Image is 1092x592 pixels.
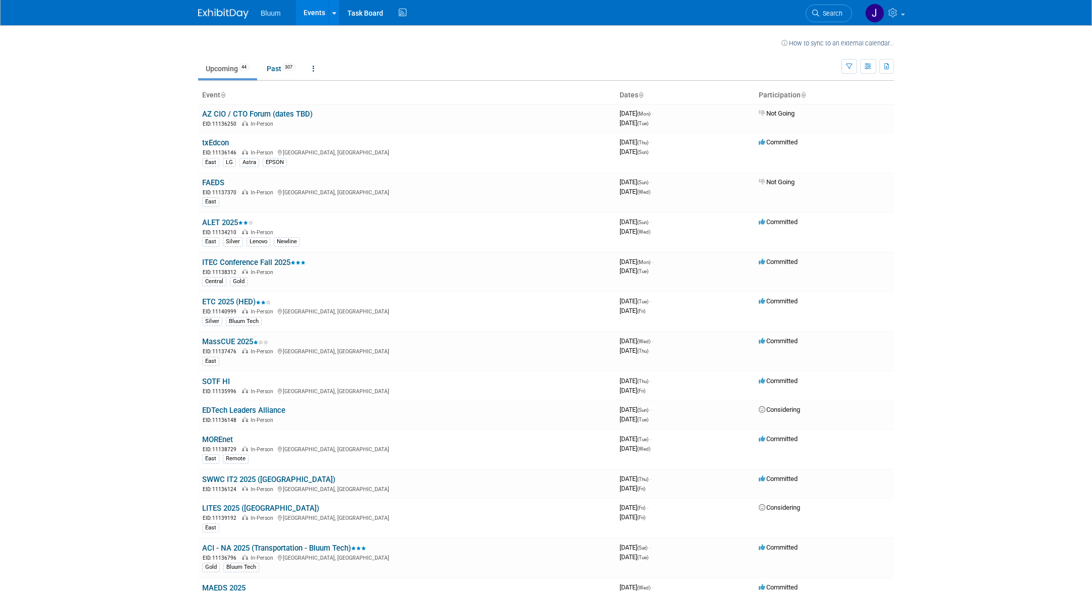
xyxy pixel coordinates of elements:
img: In-Person Event [242,515,248,520]
a: ITEC Conference Fall 2025 [202,258,306,267]
div: Lenovo [247,237,270,246]
span: Committed [759,297,798,305]
div: Silver [223,237,243,246]
span: (Fri) [637,388,645,394]
span: [DATE] [620,178,651,186]
span: In-Person [251,229,276,236]
img: Justin Chaloner [865,4,884,23]
span: In-Person [251,486,276,493]
div: Remote [223,454,249,463]
span: [DATE] [620,583,653,591]
span: Not Going [759,178,795,186]
a: MassCUE 2025 [202,337,268,346]
span: EID: 11135996 [203,389,240,394]
span: Committed [759,544,798,551]
div: Gold [230,277,248,286]
span: - [649,544,650,551]
span: Committed [759,258,798,265]
span: EID: 11137476 [203,349,240,354]
span: Search [819,10,842,17]
span: (Tue) [637,437,648,442]
span: [DATE] [620,445,650,452]
span: (Tue) [637,268,648,274]
th: Dates [616,87,755,104]
img: In-Person Event [242,149,248,154]
span: Not Going [759,110,795,117]
div: [GEOGRAPHIC_DATA], [GEOGRAPHIC_DATA] [202,553,612,562]
span: - [652,583,653,591]
div: [GEOGRAPHIC_DATA], [GEOGRAPHIC_DATA] [202,445,612,453]
span: EID: 11136124 [203,487,240,492]
a: txEdcon [202,138,229,147]
div: Bluum Tech [223,563,259,572]
span: Committed [759,435,798,443]
span: (Fri) [637,515,645,520]
span: EID: 11134210 [203,230,240,235]
span: (Wed) [637,585,650,590]
div: [GEOGRAPHIC_DATA], [GEOGRAPHIC_DATA] [202,188,612,196]
span: [DATE] [620,148,648,155]
span: [DATE] [620,119,648,127]
img: In-Person Event [242,269,248,274]
a: FAEDS [202,178,224,187]
span: (Thu) [637,476,648,482]
div: East [202,523,219,532]
span: In-Person [251,121,276,127]
span: EID: 11136250 [203,121,240,127]
span: In-Person [251,348,276,355]
div: Bluum Tech [226,317,262,326]
span: [DATE] [620,110,653,117]
span: [DATE] [620,258,653,265]
a: Sort by Event Name [220,91,225,99]
span: (Mon) [637,259,650,265]
span: (Tue) [637,121,648,126]
span: (Thu) [637,140,648,145]
span: [DATE] [620,138,651,146]
div: Newline [274,237,300,246]
div: [GEOGRAPHIC_DATA], [GEOGRAPHIC_DATA] [202,307,612,315]
a: How to sync to an external calendar... [781,39,894,47]
span: (Wed) [637,229,650,235]
span: In-Person [251,308,276,315]
span: (Sun) [637,149,648,155]
div: [GEOGRAPHIC_DATA], [GEOGRAPHIC_DATA] [202,148,612,156]
span: (Fri) [637,486,645,492]
span: [DATE] [620,307,645,314]
span: In-Person [251,515,276,521]
a: Search [806,5,852,22]
img: In-Person Event [242,121,248,126]
img: In-Person Event [242,486,248,491]
span: (Thu) [637,348,648,354]
div: East [202,357,219,366]
span: Committed [759,583,798,591]
a: SOTF HI [202,377,230,386]
span: - [650,138,651,146]
span: In-Person [251,446,276,453]
span: [DATE] [620,377,651,385]
div: East [202,158,219,167]
div: LG [223,158,236,167]
span: 44 [238,64,250,71]
a: MOREnet [202,435,233,444]
span: - [652,258,653,265]
span: (Sun) [637,180,648,185]
span: [DATE] [620,347,648,354]
a: ALET 2025 [202,218,253,227]
img: In-Person Event [242,446,248,451]
span: (Thu) [637,379,648,384]
div: EPSON [263,158,287,167]
span: - [650,435,651,443]
img: In-Person Event [242,189,248,194]
span: - [650,297,651,305]
span: - [650,475,651,482]
span: - [647,504,648,511]
span: Committed [759,218,798,226]
img: In-Person Event [242,388,248,393]
span: [DATE] [620,406,651,413]
img: In-Person Event [242,555,248,560]
span: Committed [759,138,798,146]
span: In-Person [251,388,276,395]
span: (Sun) [637,407,648,413]
span: - [650,406,651,413]
img: In-Person Event [242,417,248,422]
